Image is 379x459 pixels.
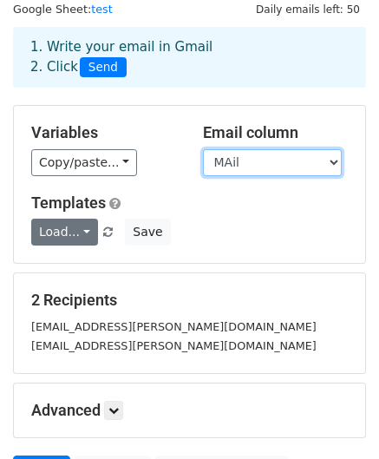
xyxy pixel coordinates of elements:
[31,401,348,420] h5: Advanced
[203,123,349,142] h5: Email column
[125,219,170,246] button: Save
[31,320,317,333] small: [EMAIL_ADDRESS][PERSON_NAME][DOMAIN_NAME]
[31,149,137,176] a: Copy/paste...
[31,339,317,352] small: [EMAIL_ADDRESS][PERSON_NAME][DOMAIN_NAME]
[292,376,379,459] iframe: Chat Widget
[31,291,348,310] h5: 2 Recipients
[31,193,106,212] a: Templates
[31,219,98,246] a: Load...
[250,3,366,16] a: Daily emails left: 50
[80,57,127,78] span: Send
[31,123,177,142] h5: Variables
[17,37,362,77] div: 1. Write your email in Gmail 2. Click
[91,3,113,16] a: test
[13,3,113,16] small: Google Sheet:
